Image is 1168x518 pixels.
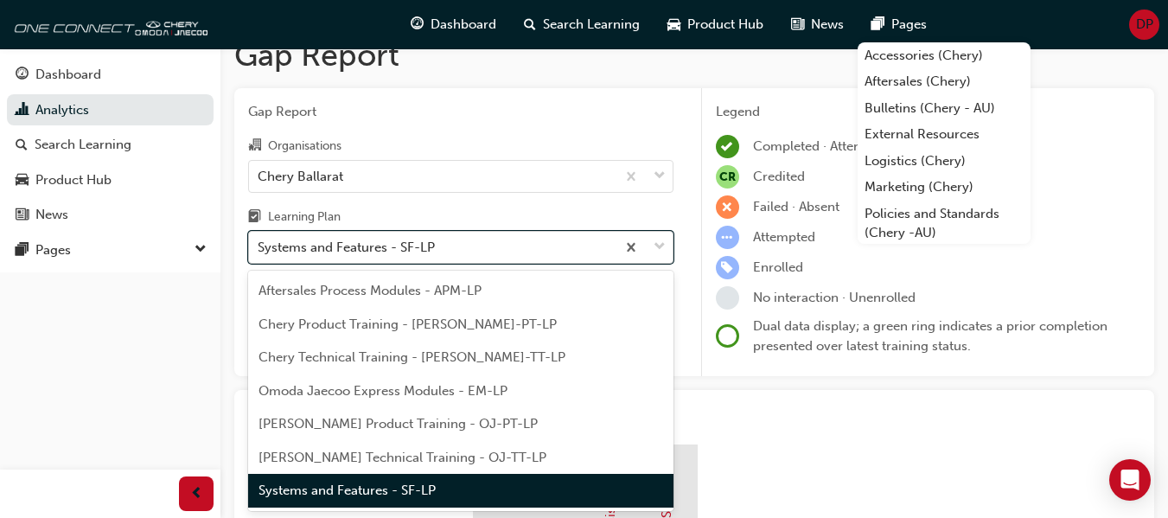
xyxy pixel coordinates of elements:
[16,67,29,83] span: guage-icon
[1129,10,1159,40] button: DP
[858,95,1031,122] a: Bulletins (Chery - AU)
[258,166,343,186] div: Chery Ballarat
[510,7,654,42] a: search-iconSearch Learning
[891,15,927,35] span: Pages
[716,102,1140,122] div: Legend
[716,256,739,279] span: learningRecordVerb_ENROLL-icon
[258,483,436,498] span: Systems and Features - SF-LP
[858,121,1031,148] a: External Resources
[811,15,844,35] span: News
[716,226,739,249] span: learningRecordVerb_ATTEMPT-icon
[258,238,435,258] div: Systems and Features - SF-LP
[258,383,507,399] span: Omoda Jaecoo Express Modules - EM-LP
[7,55,214,234] button: DashboardAnalyticsSearch LearningProduct HubNews
[258,416,538,432] span: [PERSON_NAME] Product Training - OJ-PT-LP
[858,7,941,42] a: pages-iconPages
[258,349,565,365] span: Chery Technical Training - [PERSON_NAME]-TT-LP
[16,243,29,259] span: pages-icon
[431,15,496,35] span: Dashboard
[858,201,1031,246] a: Policies and Standards (Chery -AU)
[268,208,341,226] div: Learning Plan
[16,208,29,223] span: news-icon
[753,229,815,245] span: Attempted
[777,7,858,42] a: news-iconNews
[753,138,935,154] span: Completed · Attended · Passed
[716,286,739,310] span: learningRecordVerb_NONE-icon
[268,137,341,155] div: Organisations
[1109,459,1151,501] div: Open Intercom Messenger
[7,234,214,266] button: Pages
[35,170,112,190] div: Product Hub
[258,317,557,332] span: Chery Product Training - [PERSON_NAME]-PT-LP
[7,199,214,231] a: News
[667,14,680,35] span: car-icon
[524,14,536,35] span: search-icon
[248,102,673,122] span: Gap Report
[753,290,916,305] span: No interaction · Unenrolled
[543,15,640,35] span: Search Learning
[190,483,203,505] span: prev-icon
[397,7,510,42] a: guage-iconDashboard
[716,165,739,189] span: null-icon
[654,165,666,188] span: down-icon
[16,103,29,118] span: chart-icon
[16,173,29,189] span: car-icon
[716,135,739,158] span: learningRecordVerb_COMPLETE-icon
[753,318,1107,354] span: Dual data display; a green ring indicates a prior completion presented over latest training status.
[654,7,777,42] a: car-iconProduct Hub
[858,68,1031,95] a: Aftersales (Chery)
[35,65,101,85] div: Dashboard
[716,195,739,219] span: learningRecordVerb_FAIL-icon
[258,283,482,298] span: Aftersales Process Modules - APM-LP
[35,205,68,225] div: News
[195,239,207,261] span: down-icon
[791,14,804,35] span: news-icon
[7,164,214,196] a: Product Hub
[687,15,763,35] span: Product Hub
[1136,15,1153,35] span: DP
[7,129,214,161] a: Search Learning
[753,199,839,214] span: Failed · Absent
[9,7,207,42] img: oneconnect
[753,259,803,275] span: Enrolled
[871,14,884,35] span: pages-icon
[258,450,546,465] span: [PERSON_NAME] Technical Training - OJ-TT-LP
[7,94,214,126] a: Analytics
[248,138,261,154] span: organisation-icon
[753,169,805,184] span: Credited
[234,36,1154,74] h1: Gap Report
[858,42,1031,69] a: Accessories (Chery)
[7,59,214,91] a: Dashboard
[858,148,1031,175] a: Logistics (Chery)
[654,236,666,259] span: down-icon
[35,135,131,155] div: Search Learning
[248,210,261,226] span: learningplan-icon
[35,240,71,260] div: Pages
[411,14,424,35] span: guage-icon
[858,174,1031,201] a: Marketing (Chery)
[16,137,28,153] span: search-icon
